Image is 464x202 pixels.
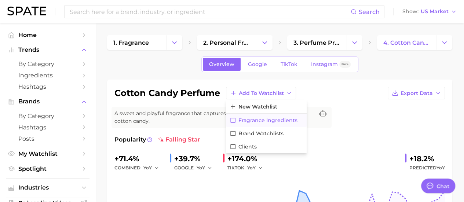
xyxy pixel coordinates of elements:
[143,165,152,171] span: YoY
[6,70,89,81] a: Ingredients
[257,35,273,50] button: Change Category
[287,35,347,50] a: 3. perfume products
[293,39,340,46] span: 3. perfume products
[18,98,77,105] span: Brands
[113,39,149,46] span: 1. fragrance
[227,164,268,172] div: TIKTOK
[18,113,77,120] span: by Category
[347,35,362,50] button: Change Category
[311,61,338,67] span: Instagram
[281,61,297,67] span: TikTok
[6,29,89,41] a: Home
[6,182,89,193] button: Industries
[402,10,419,14] span: Show
[203,58,241,71] a: Overview
[18,47,77,53] span: Trends
[114,135,146,144] span: Popularity
[6,163,89,175] a: Spotlight
[6,122,89,133] a: Hashtags
[18,83,77,90] span: Hashtags
[238,131,284,137] span: Brand Watchlists
[226,87,296,99] button: Add to Watchlist
[18,60,77,67] span: by Category
[341,61,348,67] span: Beta
[197,164,212,172] button: YoY
[226,100,307,153] div: Add to Watchlist
[377,35,436,50] a: 4. cotton candy perfume
[6,96,89,107] button: Brands
[167,35,182,50] button: Change Category
[6,148,89,159] a: My Watchlist
[6,133,89,144] a: Posts
[6,58,89,70] a: by Category
[274,58,304,71] a: TikTok
[158,135,200,144] span: falling star
[227,153,268,165] div: +174.0%
[114,153,164,165] div: +71.4%
[305,58,357,71] a: InstagramBeta
[18,135,77,142] span: Posts
[401,7,458,16] button: ShowUS Market
[238,104,277,110] span: New Watchlist
[383,39,430,46] span: 4. cotton candy perfume
[436,165,445,170] span: YoY
[238,117,297,124] span: Fragrance Ingredients
[174,153,217,165] div: +39.7%
[174,164,217,172] div: GOOGLE
[239,90,284,96] span: Add to Watchlist
[409,164,445,172] span: Predicted
[242,58,273,71] a: Google
[436,35,452,50] button: Change Category
[18,165,77,172] span: Spotlight
[247,164,263,172] button: YoY
[359,8,380,15] span: Search
[114,164,164,172] div: combined
[421,10,449,14] span: US Market
[114,89,220,98] h1: cotton candy perfume
[6,81,89,92] a: Hashtags
[203,39,250,46] span: 2. personal fragrance
[401,90,433,96] span: Export Data
[18,184,77,191] span: Industries
[6,110,89,122] a: by Category
[114,110,314,125] span: A sweet and playful fragrance that captures the essence of fluffy, sugary cotton candy.
[6,44,89,55] button: Trends
[158,137,164,143] img: falling star
[18,32,77,38] span: Home
[409,153,445,165] div: +18.2%
[7,7,46,15] img: SPATE
[107,35,167,50] a: 1. fragrance
[18,124,77,131] span: Hashtags
[69,5,351,18] input: Search here for a brand, industry, or ingredient
[388,87,445,99] button: Export Data
[238,144,257,150] span: Clients
[197,165,205,171] span: YoY
[209,61,234,67] span: Overview
[18,72,77,79] span: Ingredients
[18,150,77,157] span: My Watchlist
[197,35,256,50] a: 2. personal fragrance
[248,61,267,67] span: Google
[247,165,256,171] span: YoY
[143,164,159,172] button: YoY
